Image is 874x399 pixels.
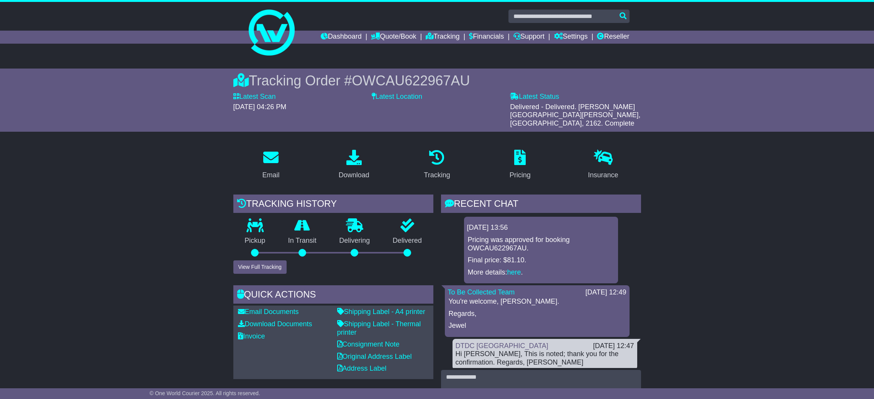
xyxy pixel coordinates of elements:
a: Dashboard [321,31,362,44]
a: Insurance [583,147,623,183]
a: Tracking [426,31,459,44]
p: You're welcome, [PERSON_NAME]. [449,298,626,306]
div: [DATE] 12:49 [585,288,626,297]
a: Email [257,147,284,183]
label: Latest Status [510,93,559,101]
div: Tracking [424,170,450,180]
a: To Be Collected Team [448,288,515,296]
a: Support [513,31,544,44]
p: Pricing was approved for booking OWCAU622967AU. [468,236,614,252]
a: Pricing [505,147,536,183]
span: [DATE] 04:26 PM [233,103,287,111]
p: Delivered [381,237,433,245]
p: Jewel [449,322,626,330]
a: Address Label [337,365,387,372]
button: View Full Tracking [233,260,287,274]
div: Insurance [588,170,618,180]
p: Delivering [328,237,382,245]
label: Latest Scan [233,93,276,101]
a: Tracking [419,147,455,183]
div: [DATE] 12:47 [593,342,634,350]
p: More details: . [468,268,614,277]
div: Tracking Order # [233,72,641,89]
div: Hi [PERSON_NAME], This is noted; thank you for the confirmation. Regards, [PERSON_NAME] [456,350,634,366]
span: © One World Courier 2025. All rights reserved. [149,390,260,396]
div: Quick Actions [233,285,433,306]
a: Financials [469,31,504,44]
span: Delivered - Delivered. [PERSON_NAME][GEOGRAPHIC_DATA][PERSON_NAME], [GEOGRAPHIC_DATA], 2162. Comp... [510,103,640,127]
div: Email [262,170,279,180]
span: OWCAU622967AU [352,73,470,88]
p: Final price: $81.10. [468,256,614,265]
a: Reseller [597,31,629,44]
div: [DATE] 13:56 [467,224,615,232]
a: Download Documents [238,320,312,328]
p: In Transit [277,237,328,245]
a: Shipping Label - Thermal printer [337,320,421,336]
a: Settings [554,31,588,44]
div: Pricing [510,170,531,180]
a: Original Address Label [337,353,412,360]
p: Pickup [233,237,277,245]
div: Tracking history [233,195,433,215]
a: DTDC [GEOGRAPHIC_DATA] [456,342,548,350]
p: Regards, [449,310,626,318]
a: Email Documents [238,308,299,316]
a: Shipping Label - A4 printer [337,308,425,316]
a: Invoice [238,332,265,340]
a: here [507,268,521,276]
a: Quote/Book [371,31,416,44]
label: Latest Location [372,93,422,101]
div: RECENT CHAT [441,195,641,215]
div: Download [339,170,369,180]
a: Download [334,147,374,183]
a: Consignment Note [337,340,400,348]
